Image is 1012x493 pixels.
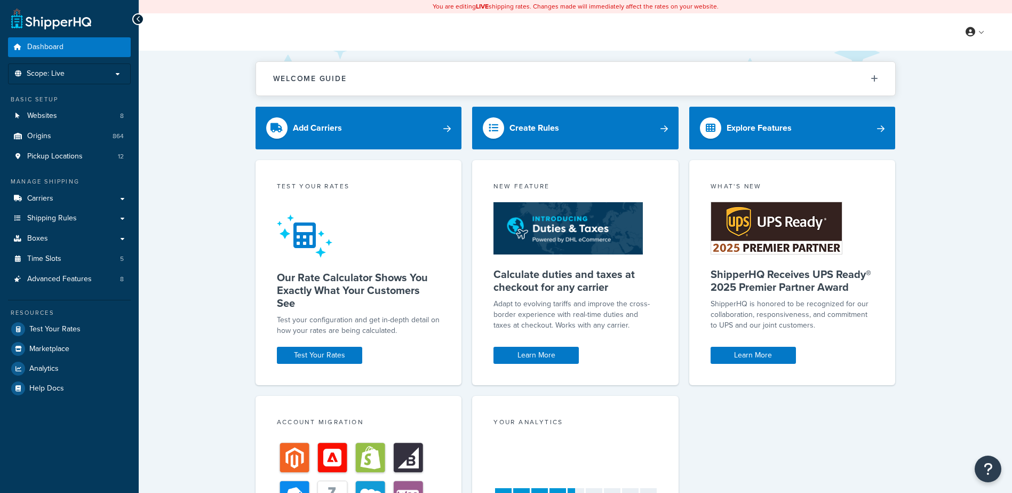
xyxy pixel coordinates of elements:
[120,275,124,284] span: 8
[711,268,874,293] h5: ShipperHQ Receives UPS Ready® 2025 Premier Partner Award
[277,271,441,309] h5: Our Rate Calculator Shows You Exactly What Your Customers See
[689,107,896,149] a: Explore Features
[493,268,657,293] h5: Calculate duties and taxes at checkout for any carrier
[8,189,131,209] a: Carriers
[8,269,131,289] a: Advanced Features8
[27,152,83,161] span: Pickup Locations
[27,275,92,284] span: Advanced Features
[476,2,489,11] b: LIVE
[493,181,657,194] div: New Feature
[8,209,131,228] a: Shipping Rules
[29,384,64,393] span: Help Docs
[27,112,57,121] span: Websites
[8,147,131,166] li: Pickup Locations
[277,417,441,430] div: Account Migration
[27,43,63,52] span: Dashboard
[493,347,579,364] a: Learn More
[8,249,131,269] a: Time Slots5
[27,214,77,223] span: Shipping Rules
[277,347,362,364] a: Test Your Rates
[120,112,124,121] span: 8
[256,62,895,96] button: Welcome Guide
[8,379,131,398] a: Help Docs
[509,121,559,136] div: Create Rules
[975,456,1001,482] button: Open Resource Center
[273,75,347,83] h2: Welcome Guide
[711,347,796,364] a: Learn More
[8,359,131,378] a: Analytics
[8,269,131,289] li: Advanced Features
[8,126,131,146] li: Origins
[8,229,131,249] a: Boxes
[8,37,131,57] a: Dashboard
[27,132,51,141] span: Origins
[8,177,131,186] div: Manage Shipping
[8,106,131,126] li: Websites
[277,181,441,194] div: Test your rates
[8,147,131,166] a: Pickup Locations12
[29,364,59,373] span: Analytics
[8,249,131,269] li: Time Slots
[27,194,53,203] span: Carriers
[8,320,131,339] a: Test Your Rates
[711,181,874,194] div: What's New
[118,152,124,161] span: 12
[27,69,65,78] span: Scope: Live
[472,107,679,149] a: Create Rules
[8,339,131,359] a: Marketplace
[8,126,131,146] a: Origins864
[29,345,69,354] span: Marketplace
[493,299,657,331] p: Adapt to evolving tariffs and improve the cross-border experience with real-time duties and taxes...
[8,106,131,126] a: Websites8
[27,234,48,243] span: Boxes
[8,95,131,104] div: Basic Setup
[120,255,124,264] span: 5
[293,121,342,136] div: Add Carriers
[8,308,131,317] div: Resources
[27,255,61,264] span: Time Slots
[277,315,441,336] div: Test your configuration and get in-depth detail on how your rates are being calculated.
[256,107,462,149] a: Add Carriers
[29,325,81,334] span: Test Your Rates
[113,132,124,141] span: 864
[711,299,874,331] p: ShipperHQ is honored to be recognized for our collaboration, responsiveness, and commitment to UP...
[493,417,657,430] div: Your Analytics
[727,121,792,136] div: Explore Features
